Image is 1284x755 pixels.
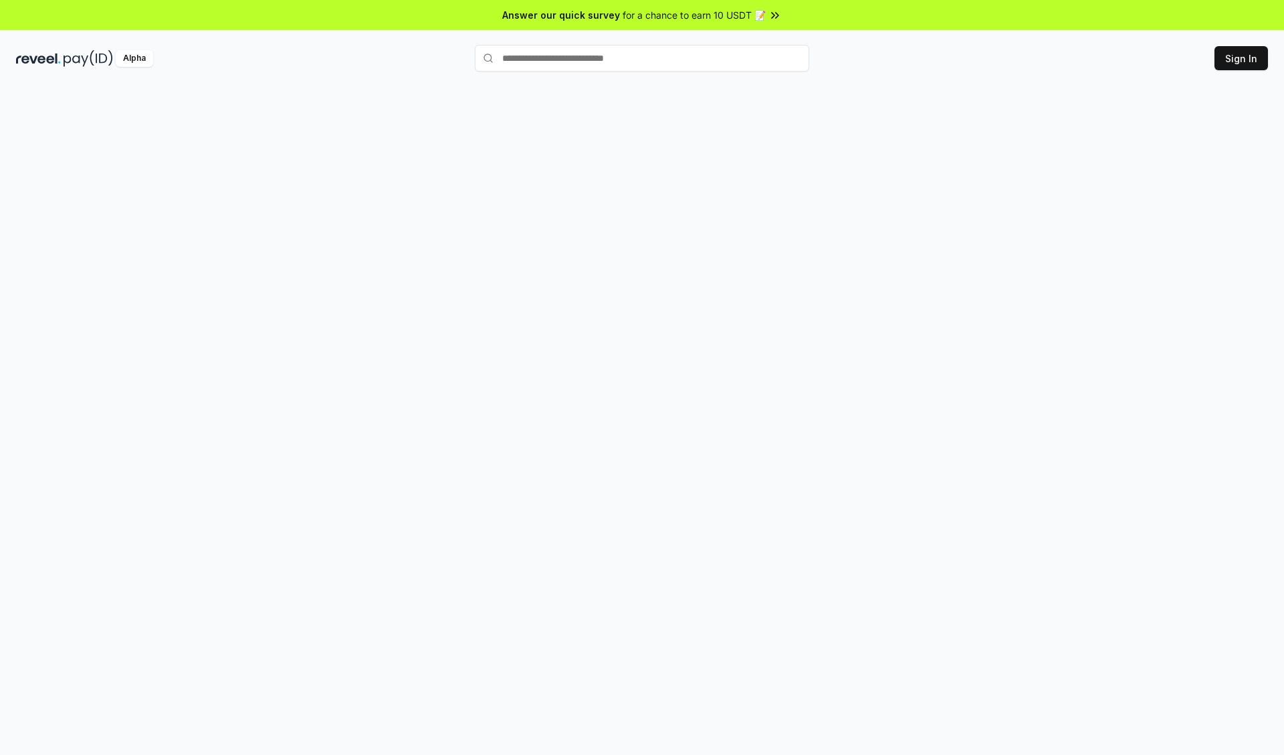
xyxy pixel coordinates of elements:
div: Alpha [116,50,153,67]
span: for a chance to earn 10 USDT 📝 [623,8,766,22]
img: pay_id [64,50,113,67]
span: Answer our quick survey [502,8,620,22]
button: Sign In [1214,46,1268,70]
img: reveel_dark [16,50,61,67]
